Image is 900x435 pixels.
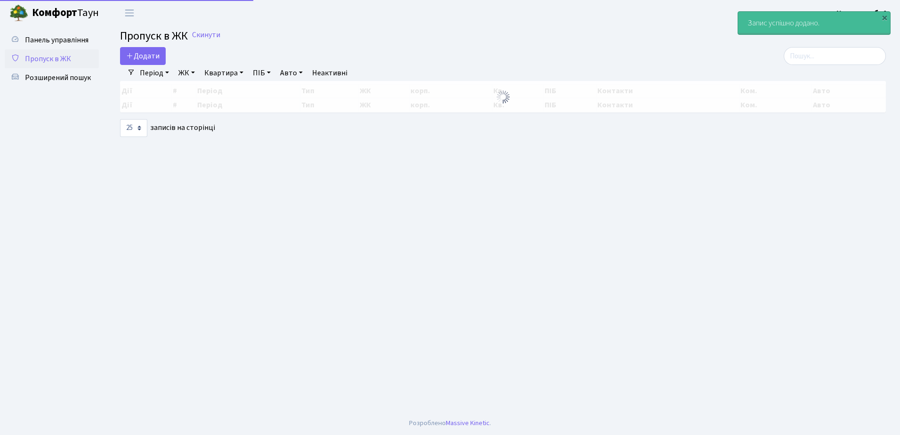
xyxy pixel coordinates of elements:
[836,8,889,19] a: Консьєрж б. 4.
[175,65,199,81] a: ЖК
[120,119,215,137] label: записів на сторінці
[120,28,188,44] span: Пропуск в ЖК
[836,8,889,18] b: Консьєрж б. 4.
[192,31,220,40] a: Скинути
[880,13,889,22] div: ×
[5,49,99,68] a: Пропуск в ЖК
[276,65,306,81] a: Авто
[738,12,890,34] div: Запис успішно додано.
[32,5,99,21] span: Таун
[201,65,247,81] a: Квартира
[25,54,71,64] span: Пропуск в ЖК
[120,119,147,137] select: записів на сторінці
[25,72,91,83] span: Розширений пошук
[118,5,141,21] button: Переключити навігацію
[25,35,88,45] span: Панель управління
[249,65,274,81] a: ПІБ
[32,5,77,20] b: Комфорт
[120,47,166,65] a: Додати
[446,418,490,428] a: Massive Kinetic
[409,418,491,428] div: Розроблено .
[9,4,28,23] img: logo.png
[5,31,99,49] a: Панель управління
[126,51,160,61] span: Додати
[136,65,173,81] a: Період
[496,89,511,105] img: Обробка...
[5,68,99,87] a: Розширений пошук
[308,65,351,81] a: Неактивні
[784,47,886,65] input: Пошук...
